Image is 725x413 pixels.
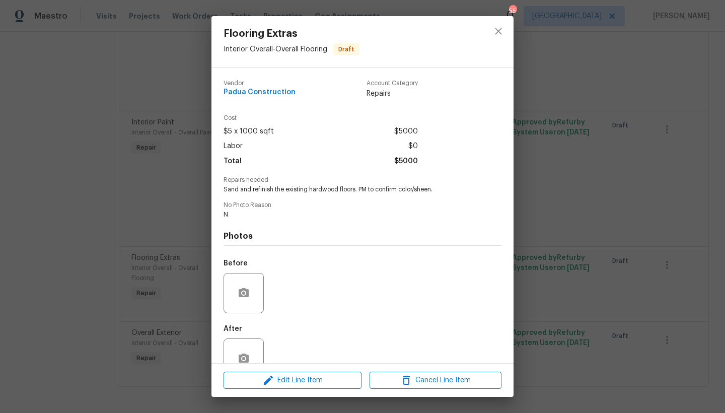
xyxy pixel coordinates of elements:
[224,28,359,39] span: Flooring Extras
[224,177,501,183] span: Repairs needed
[224,154,242,169] span: Total
[224,211,474,219] span: N
[224,46,327,53] span: Interior Overall - Overall Flooring
[224,89,296,96] span: Padua Construction
[224,231,501,241] h4: Photos
[394,124,418,139] span: $5000
[394,154,418,169] span: $5000
[334,44,358,54] span: Draft
[224,372,361,389] button: Edit Line Item
[367,80,418,87] span: Account Category
[373,374,498,387] span: Cancel Line Item
[509,6,516,16] div: 55
[224,325,242,332] h5: After
[224,185,474,194] span: Sand and refinish the existing hardwood floors. PM to confirm color/sheen.
[224,260,248,267] h5: Before
[224,202,501,209] span: No Photo Reason
[224,115,418,121] span: Cost
[408,139,418,154] span: $0
[367,89,418,99] span: Repairs
[486,19,511,43] button: close
[224,124,274,139] span: $5 x 1000 sqft
[370,372,501,389] button: Cancel Line Item
[224,139,243,154] span: Labor
[224,80,296,87] span: Vendor
[227,374,358,387] span: Edit Line Item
